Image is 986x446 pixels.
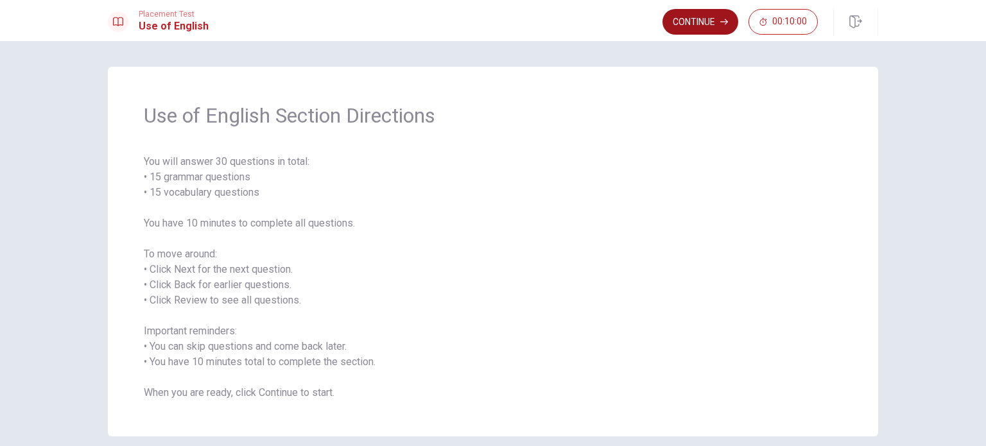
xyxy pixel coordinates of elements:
[144,154,842,400] span: You will answer 30 questions in total: • 15 grammar questions • 15 vocabulary questions You have ...
[139,10,209,19] span: Placement Test
[139,19,209,34] h1: Use of English
[662,9,738,35] button: Continue
[144,103,842,128] span: Use of English Section Directions
[772,17,807,27] span: 00:10:00
[748,9,818,35] button: 00:10:00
